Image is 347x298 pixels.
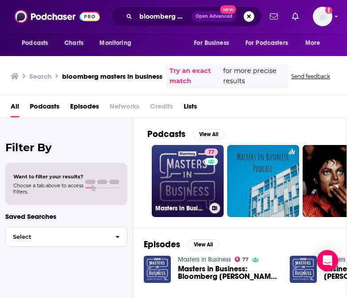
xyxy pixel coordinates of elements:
[147,129,225,140] a: PodcastsView All
[178,265,279,280] span: Masters in Business: Bloomberg [PERSON_NAME] (Audio)
[178,256,231,263] a: Masters in Business
[70,99,99,117] a: Episodes
[245,37,288,49] span: For Podcasters
[144,239,219,250] a: EpisodesView All
[11,99,19,117] a: All
[305,37,320,49] span: More
[187,239,219,250] button: View All
[144,256,171,283] img: Masters in Business: Bloomberg L.P. Grueskin (Audio)
[192,11,237,22] button: Open AdvancedNew
[13,173,83,180] span: Want to filter your results?
[188,35,240,52] button: open menu
[150,99,173,117] span: Credits
[194,37,229,49] span: For Business
[288,9,302,24] a: Show notifications dropdown
[30,99,59,117] a: Podcasts
[184,99,197,117] a: Lists
[22,37,48,49] span: Podcasts
[64,37,83,49] span: Charts
[155,205,206,212] h3: Masters in Business
[240,35,301,52] button: open menu
[242,258,248,262] span: 77
[196,14,233,19] span: Open Advanced
[5,227,127,247] button: Select
[110,99,139,117] span: Networks
[136,9,192,24] input: Search podcasts, credits, & more...
[15,8,100,25] img: Podchaser - Follow, Share and Rate Podcasts
[313,7,332,26] img: User Profile
[266,9,281,24] a: Show notifications dropdown
[313,7,332,26] span: Logged in as CommsPodchaser
[317,250,338,271] div: Open Intercom Messenger
[29,72,51,81] h3: Search
[325,7,332,14] svg: Add a profile image
[62,72,162,81] h3: bloomberg masters in business
[6,234,108,240] span: Select
[235,257,249,262] a: 77
[223,66,285,86] span: for more precise results
[111,6,262,27] div: Search podcasts, credits, & more...
[178,265,279,280] a: Masters in Business: Bloomberg L.P. Grueskin (Audio)
[144,239,180,250] h2: Episodes
[16,35,59,52] button: open menu
[208,148,214,157] span: 77
[193,129,225,140] button: View All
[152,145,224,217] a: 77Masters in Business
[288,72,333,80] button: Send feedback
[5,212,127,221] p: Saved Searches
[290,256,317,283] img: Business Insider CEO Henry Blodget: Masters in Business (Audio)
[93,35,142,52] button: open menu
[59,35,89,52] a: Charts
[313,7,332,26] button: Show profile menu
[220,5,236,14] span: New
[5,141,127,154] h2: Filter By
[147,129,185,140] h2: Podcasts
[99,37,131,49] span: Monitoring
[13,182,83,195] span: Choose a tab above to access filters.
[299,35,331,52] button: open menu
[205,149,218,156] a: 77
[170,66,221,86] a: Try an exact match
